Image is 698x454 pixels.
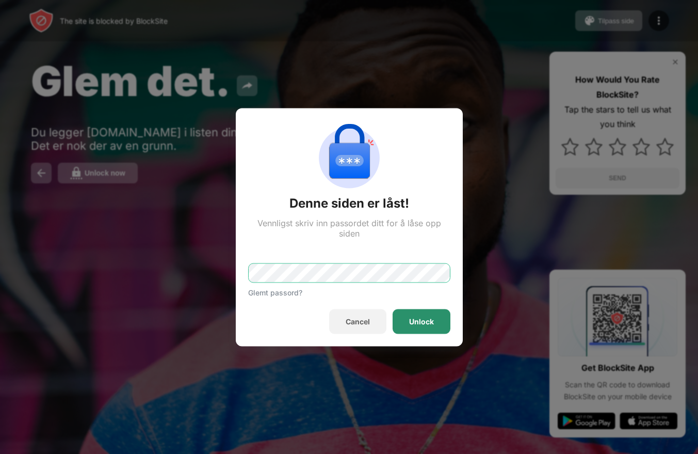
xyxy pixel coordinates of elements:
[248,217,450,238] div: Vennligst skriv inn passordet ditt for å låse opp siden
[289,195,409,211] div: Denne siden er låst!
[346,317,370,325] div: Cancel
[409,317,434,325] div: Unlock
[312,120,386,195] img: password-protection.svg
[248,288,302,296] div: Glemt passord?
